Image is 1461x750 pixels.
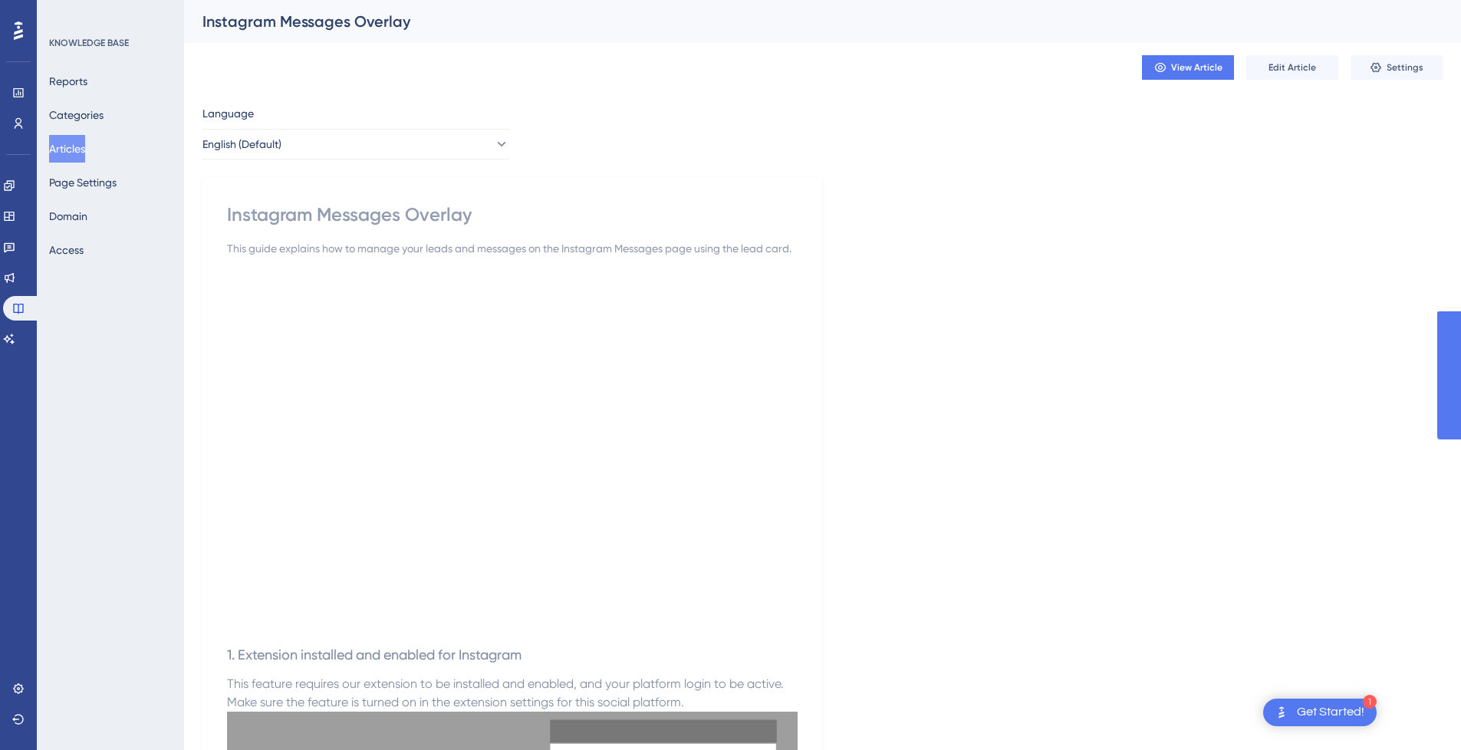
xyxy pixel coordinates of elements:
[1171,61,1222,74] span: View Article
[1269,61,1316,74] span: Edit Article
[1297,704,1364,721] div: Get Started!
[49,37,129,49] div: KNOWLEDGE BASE
[227,239,798,258] div: This guide explains how to manage your leads and messages on the Instagram Messages page using th...
[227,270,798,635] iframe: How to Use Instagram Messages Overlay
[202,11,1404,32] div: Instagram Messages Overlay
[202,104,254,123] span: Language
[1387,61,1423,74] span: Settings
[1246,55,1338,80] button: Edit Article
[1263,699,1377,726] div: Open Get Started! checklist, remaining modules: 1
[1272,703,1291,722] img: launcher-image-alternative-text
[49,202,87,230] button: Domain
[227,646,522,663] span: 1. Extension installed and enabled for Instagram
[227,676,787,709] span: This feature requires our extension to be installed and enabled, and your platform login to be ac...
[1142,55,1234,80] button: View Article
[227,202,798,227] div: Instagram Messages Overlay
[49,236,84,264] button: Access
[1397,689,1443,735] iframe: UserGuiding AI Assistant Launcher
[49,101,104,129] button: Categories
[202,129,509,160] button: English (Default)
[1351,55,1443,80] button: Settings
[49,67,87,95] button: Reports
[49,169,117,196] button: Page Settings
[202,135,281,153] span: English (Default)
[49,135,85,163] button: Articles
[1363,695,1377,709] div: 1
